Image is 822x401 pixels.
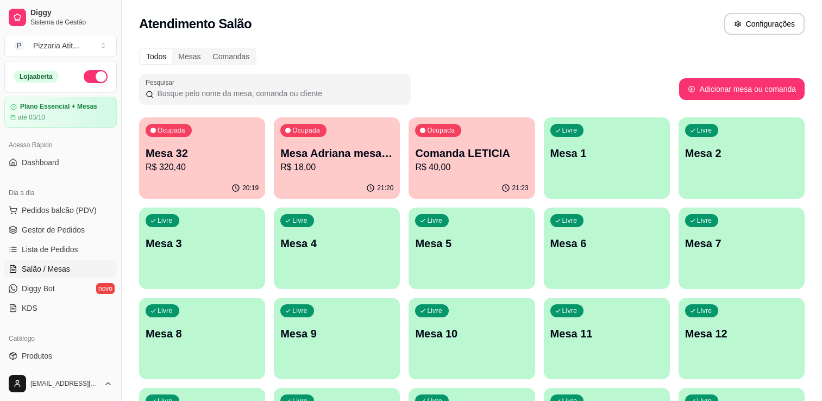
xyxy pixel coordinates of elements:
[280,161,393,174] p: R$ 18,00
[550,236,663,251] p: Mesa 6
[409,117,535,199] button: OcupadaComanda LETICIAR$ 40,0021:23
[139,117,265,199] button: OcupadaMesa 32R$ 320,4020:19
[427,216,442,225] p: Livre
[292,216,308,225] p: Livre
[415,236,528,251] p: Mesa 5
[4,202,117,219] button: Pedidos balcão (PDV)
[544,117,670,199] button: LivreMesa 1
[544,208,670,289] button: LivreMesa 6
[139,15,252,33] h2: Atendimento Salão
[207,49,256,64] div: Comandas
[172,49,206,64] div: Mesas
[4,371,117,397] button: [EMAIL_ADDRESS][DOMAIN_NAME]
[33,40,79,51] div: Pizzaria Atit ...
[685,146,798,161] p: Mesa 2
[154,88,404,99] input: Pesquisar
[679,117,805,199] button: LivreMesa 2
[4,280,117,297] a: Diggy Botnovo
[158,126,185,135] p: Ocupada
[20,103,97,111] article: Plano Essencial + Mesas
[4,184,117,202] div: Dia a dia
[158,306,173,315] p: Livre
[409,298,535,379] button: LivreMesa 10
[427,306,442,315] p: Livre
[377,184,393,192] p: 21:20
[679,298,805,379] button: LivreMesa 12
[280,236,393,251] p: Mesa 4
[4,221,117,239] a: Gestor de Pedidos
[4,4,117,30] a: DiggySistema de Gestão
[562,216,578,225] p: Livre
[139,208,265,289] button: LivreMesa 3
[22,264,70,274] span: Salão / Mesas
[22,350,52,361] span: Produtos
[697,126,712,135] p: Livre
[146,78,178,87] label: Pesquisar
[22,303,37,314] span: KDS
[4,299,117,317] a: KDS
[139,298,265,379] button: LivreMesa 8
[697,306,712,315] p: Livre
[685,326,798,341] p: Mesa 12
[158,216,173,225] p: Livre
[146,161,259,174] p: R$ 320,40
[30,8,112,18] span: Diggy
[30,379,99,388] span: [EMAIL_ADDRESS][DOMAIN_NAME]
[146,326,259,341] p: Mesa 8
[274,208,400,289] button: LivreMesa 4
[409,208,535,289] button: LivreMesa 5
[679,208,805,289] button: LivreMesa 7
[550,146,663,161] p: Mesa 1
[292,126,320,135] p: Ocupada
[22,205,97,216] span: Pedidos balcão (PDV)
[4,330,117,347] div: Catálogo
[22,244,78,255] span: Lista de Pedidos
[4,136,117,154] div: Acesso Rápido
[18,113,45,122] article: até 03/10
[4,347,117,365] a: Produtos
[562,126,578,135] p: Livre
[14,40,24,51] span: P
[292,306,308,315] p: Livre
[512,184,529,192] p: 21:23
[4,35,117,57] button: Select a team
[280,146,393,161] p: Mesa Adriana mesa 15
[146,146,259,161] p: Mesa 32
[274,298,400,379] button: LivreMesa 9
[562,306,578,315] p: Livre
[22,283,55,294] span: Diggy Bot
[679,78,805,100] button: Adicionar mesa ou comanda
[550,326,663,341] p: Mesa 11
[4,241,117,258] a: Lista de Pedidos
[14,71,59,83] div: Loja aberta
[544,298,670,379] button: LivreMesa 11
[274,117,400,199] button: OcupadaMesa Adriana mesa 15R$ 18,0021:20
[84,70,108,83] button: Alterar Status
[724,13,805,35] button: Configurações
[685,236,798,251] p: Mesa 7
[4,260,117,278] a: Salão / Mesas
[415,146,528,161] p: Comanda LETICIA
[415,326,528,341] p: Mesa 10
[427,126,455,135] p: Ocupada
[22,157,59,168] span: Dashboard
[146,236,259,251] p: Mesa 3
[4,97,117,128] a: Plano Essencial + Mesasaté 03/10
[4,154,117,171] a: Dashboard
[415,161,528,174] p: R$ 40,00
[242,184,259,192] p: 20:19
[697,216,712,225] p: Livre
[22,224,85,235] span: Gestor de Pedidos
[280,326,393,341] p: Mesa 9
[140,49,172,64] div: Todos
[30,18,112,27] span: Sistema de Gestão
